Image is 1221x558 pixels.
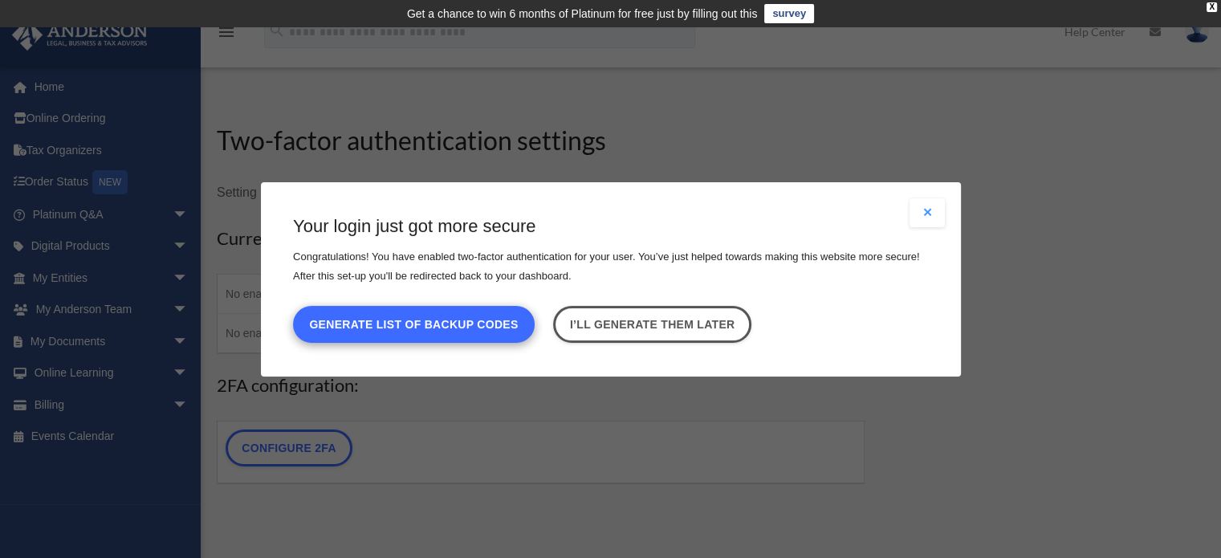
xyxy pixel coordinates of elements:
button: Generate list of backup codes [293,305,535,342]
h3: Your login just got more secure [293,214,929,239]
p: Congratulations! You have enabled two-factor authentication for your user. You’ve just helped tow... [293,246,929,285]
a: I’ll generate them later [553,305,751,342]
button: Close modal [910,198,945,227]
a: survey [764,4,814,23]
div: close [1207,2,1217,12]
div: Get a chance to win 6 months of Platinum for free just by filling out this [407,4,758,23]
